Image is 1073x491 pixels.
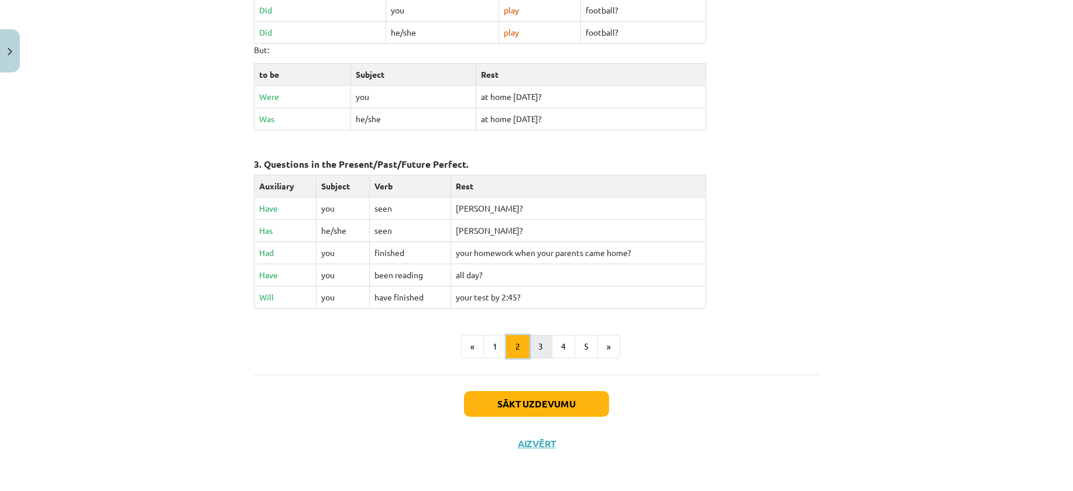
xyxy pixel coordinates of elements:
[450,198,706,220] td: [PERSON_NAME]?
[254,158,469,170] strong: 3. Questions in the Present/Past/Future Perfect.
[450,264,706,286] td: all day?
[259,203,278,213] span: Have
[476,108,706,130] td: at home [DATE]?
[369,175,450,198] td: Verb
[450,220,706,242] td: [PERSON_NAME]?
[259,269,278,280] span: Have
[351,108,476,130] td: he/she
[386,22,499,44] td: he/she
[483,335,507,358] button: 1
[575,335,598,358] button: 5
[450,242,706,264] td: your homework when your parents came home?
[529,335,552,358] button: 3
[254,44,819,56] p: But:
[316,264,369,286] td: you
[504,5,519,15] span: play
[259,91,279,102] span: Were
[259,225,273,236] span: Has
[316,242,369,264] td: you
[259,292,274,302] span: Will
[259,27,272,37] span: Did
[369,220,450,242] td: seen
[581,22,706,44] td: football?
[461,335,484,358] button: «
[8,48,12,56] img: icon-close-lesson-0947bae3869378f0d4975bcd49f059093ad1ed9edebbc8119c70593378902aed.svg
[259,113,274,124] span: Was
[316,220,369,242] td: he/she
[514,438,559,449] button: Aizvērt
[464,391,609,417] button: Sākt uzdevumu
[369,198,450,220] td: seen
[476,86,706,108] td: at home [DATE]?
[504,27,519,37] span: play
[316,175,369,198] td: Subject
[254,335,819,358] nav: Page navigation example
[476,64,706,86] td: Rest
[552,335,575,358] button: 4
[351,64,476,86] td: Subject
[506,335,529,358] button: 2
[259,247,274,258] span: Had
[255,175,317,198] td: Auxiliary
[597,335,620,358] button: »
[369,242,450,264] td: finished
[369,286,450,309] td: have finished
[450,175,706,198] td: Rest
[255,64,351,86] td: to be
[316,198,369,220] td: you
[351,86,476,108] td: you
[259,5,272,15] span: Did
[450,286,706,309] td: your test by 2:45?
[316,286,369,309] td: you
[369,264,450,286] td: been reading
